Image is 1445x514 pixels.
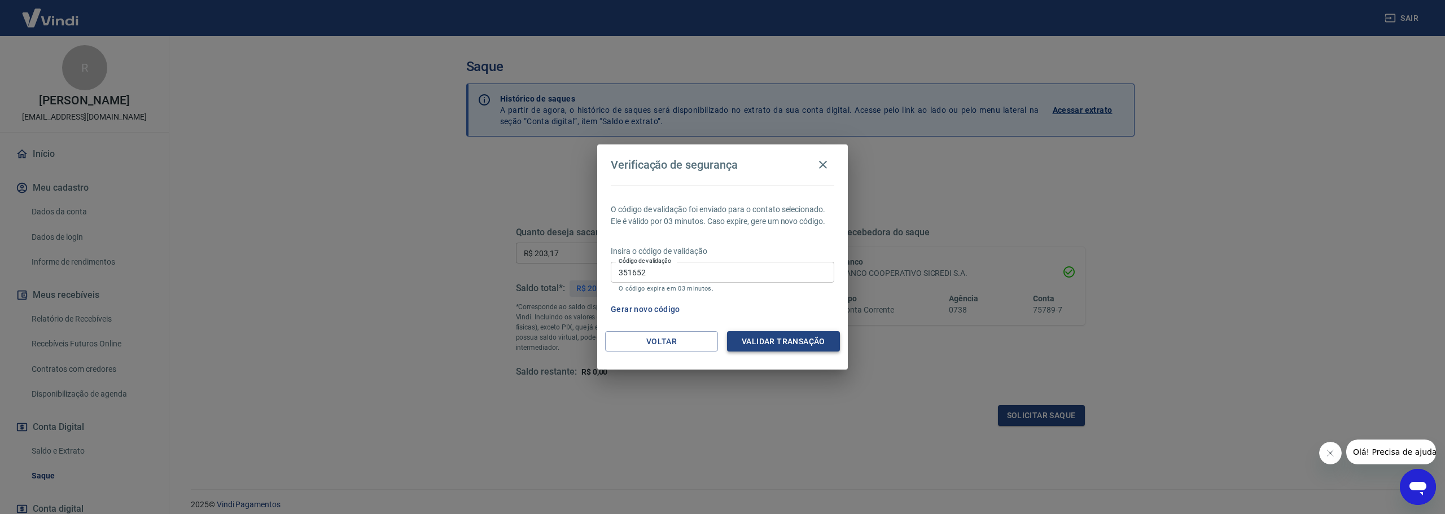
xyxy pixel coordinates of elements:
[611,158,738,172] h4: Verificação de segurança
[727,331,840,352] button: Validar transação
[7,8,95,17] span: Olá! Precisa de ajuda?
[1319,442,1342,464] iframe: Fechar mensagem
[1346,440,1436,464] iframe: Mensagem da empresa
[619,257,671,265] label: Código de validação
[619,285,826,292] p: O código expira em 03 minutos.
[1400,469,1436,505] iframe: Botão para abrir a janela de mensagens
[611,204,834,227] p: O código de validação foi enviado para o contato selecionado. Ele é válido por 03 minutos. Caso e...
[606,299,685,320] button: Gerar novo código
[611,245,834,257] p: Insira o código de validação
[605,331,718,352] button: Voltar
